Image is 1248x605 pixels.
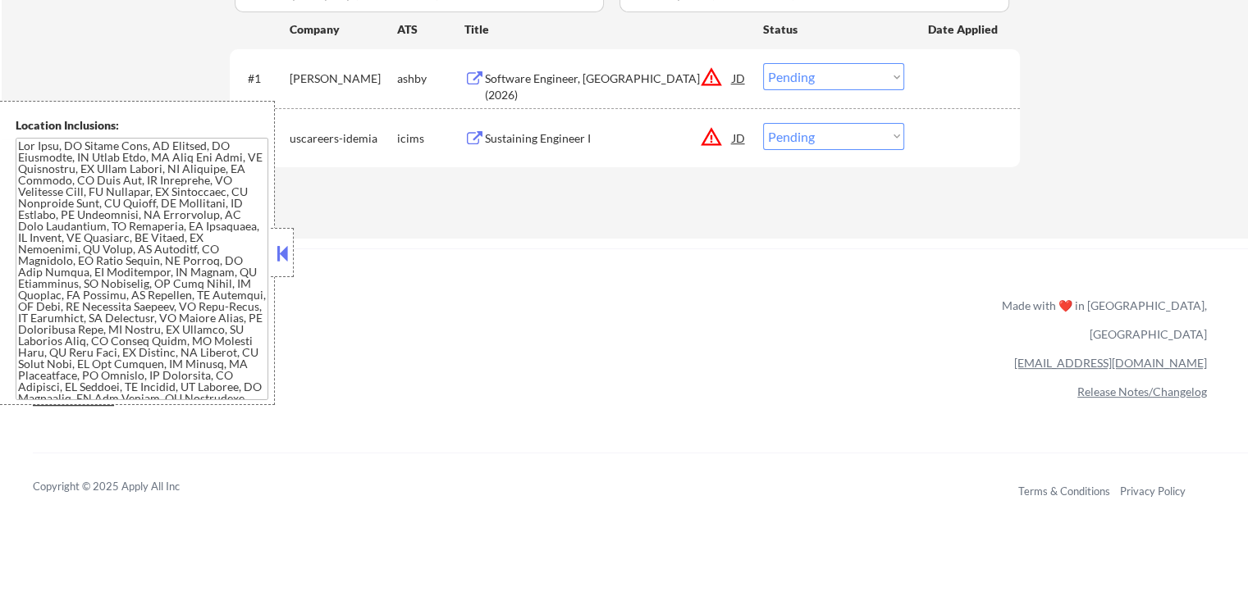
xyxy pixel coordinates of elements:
[485,130,733,147] div: Sustaining Engineer I
[700,66,723,89] button: warning_amber
[1120,484,1186,498] a: Privacy Policy
[290,21,397,38] div: Company
[290,71,397,87] div: [PERSON_NAME]
[1077,384,1207,398] a: Release Notes/Changelog
[731,123,747,152] div: JD
[928,21,1000,38] div: Date Applied
[33,479,222,495] div: Copyright © 2025 Apply All Inc
[397,130,464,147] div: icims
[485,71,733,102] div: Software Engineer, [GEOGRAPHIC_DATA] (2026)
[290,130,397,147] div: uscareers-idemia
[1018,484,1110,498] a: Terms & Conditions
[700,125,723,148] button: warning_amber
[731,63,747,93] div: JD
[763,14,904,43] div: Status
[464,21,747,38] div: Title
[397,21,464,38] div: ATS
[16,117,268,134] div: Location Inclusions:
[397,71,464,87] div: ashby
[33,314,659,331] a: Refer & earn free applications 👯‍♀️
[248,71,277,87] div: #1
[1014,356,1207,370] a: [EMAIL_ADDRESS][DOMAIN_NAME]
[995,291,1207,348] div: Made with ❤️ in [GEOGRAPHIC_DATA], [GEOGRAPHIC_DATA]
